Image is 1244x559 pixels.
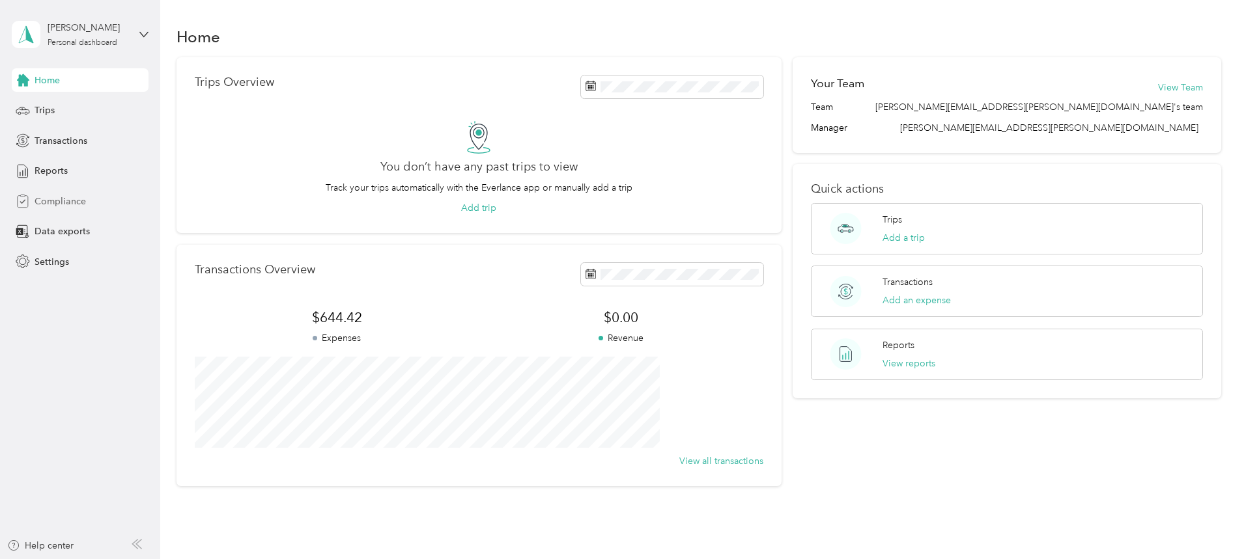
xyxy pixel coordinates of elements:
[195,75,274,89] p: Trips Overview
[461,201,496,215] button: Add trip
[883,338,914,352] p: Reports
[811,121,847,135] span: Manager
[883,275,933,289] p: Transactions
[479,308,763,327] span: $0.00
[35,103,55,117] span: Trips
[875,100,1203,114] span: [PERSON_NAME][EMAIL_ADDRESS][PERSON_NAME][DOMAIN_NAME]'s team
[35,225,90,238] span: Data exports
[479,331,763,345] p: Revenue
[48,39,117,47] div: Personal dashboard
[1158,81,1203,94] button: View Team
[883,213,902,226] p: Trips
[35,255,69,269] span: Settings
[811,100,833,114] span: Team
[883,357,935,370] button: View reports
[177,30,220,44] h1: Home
[811,182,1203,196] p: Quick actions
[883,293,951,307] button: Add an expense
[35,195,86,208] span: Compliance
[1171,486,1244,559] iframe: Everlance-gr Chat Button Frame
[195,263,315,277] p: Transactions Overview
[7,539,74,552] button: Help center
[811,75,864,92] h2: Your Team
[35,164,68,178] span: Reports
[883,231,925,245] button: Add a trip
[326,181,632,195] p: Track your trips automatically with the Everlance app or manually add a trip
[380,160,578,174] h2: You don’t have any past trips to view
[48,21,129,34] div: [PERSON_NAME]
[35,74,60,87] span: Home
[195,308,479,327] span: $644.42
[195,331,479,345] p: Expenses
[900,122,1198,133] span: [PERSON_NAME][EMAIL_ADDRESS][PERSON_NAME][DOMAIN_NAME]
[679,454,763,468] button: View all transactions
[35,134,87,148] span: Transactions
